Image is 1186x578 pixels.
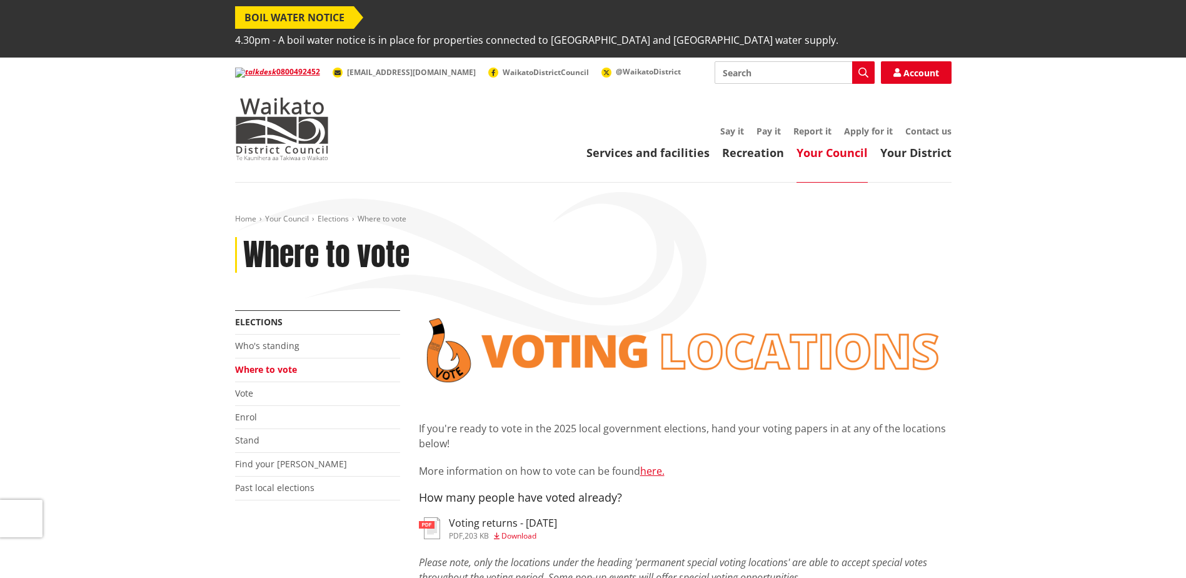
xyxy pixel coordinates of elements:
img: Waikato District Council - Te Kaunihera aa Takiwaa o Waikato [235,98,329,160]
a: Who's standing [235,340,299,352]
a: Elections [318,213,349,224]
a: Say it [720,125,744,137]
a: WaikatoDistrictCouncil [488,67,589,78]
img: talkdesk [235,68,276,78]
div: , [449,532,557,540]
a: @WaikatoDistrict [601,66,681,77]
a: Your Council [265,213,309,224]
span: Download [501,530,536,541]
span: pdf [449,530,463,541]
a: Pay it [756,125,781,137]
a: Enrol [235,411,257,423]
a: Account [881,61,952,84]
span: @WaikatoDistrict [616,66,681,77]
img: document-pdf.svg [419,517,440,539]
span: WaikatoDistrictCouncil [503,67,589,78]
span: Where to vote [358,213,406,224]
a: [EMAIL_ADDRESS][DOMAIN_NAME] [333,67,476,78]
h4: How many people have voted already? [419,491,952,505]
a: Vote [235,387,253,399]
p: More information on how to vote can be found [419,464,952,479]
a: here. [640,464,665,478]
a: Find your [PERSON_NAME] [235,458,347,470]
span: BOIL WATER NOTICE [235,6,354,29]
a: Apply for it [844,125,893,137]
a: Stand [235,434,259,446]
img: voting locations banner [419,310,952,390]
h1: Where to vote [243,237,410,273]
nav: breadcrumb [235,214,952,225]
a: Your District [880,145,952,160]
a: Voting returns - [DATE] pdf,203 KB Download [419,517,557,540]
a: Home [235,213,256,224]
span: 203 KB [465,530,489,541]
a: Contact us [905,125,952,137]
a: Where to vote [235,363,297,375]
h3: Voting returns - [DATE] [449,517,557,529]
a: Report it [793,125,832,137]
a: Past local elections [235,482,314,494]
a: Recreation [722,145,784,160]
a: Services and facilities [586,145,710,160]
input: Search input [715,61,875,84]
a: Elections [235,316,283,328]
span: [EMAIL_ADDRESS][DOMAIN_NAME] [347,67,476,78]
a: Your Council [797,145,868,160]
p: If you're ready to vote in the 2025 local government elections, hand your voting papers in at any... [419,421,952,451]
span: 4.30pm - A boil water notice is in place for properties connected to [GEOGRAPHIC_DATA] and [GEOGR... [235,29,838,51]
a: 0800492452 [235,66,320,77]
